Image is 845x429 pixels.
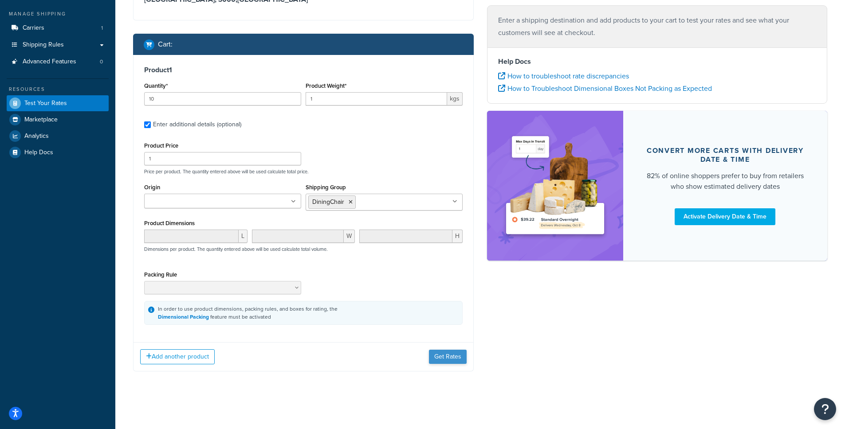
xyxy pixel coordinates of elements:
[7,95,109,111] a: Test Your Rates
[500,124,610,247] img: feature-image-ddt-36eae7f7280da8017bfb280eaccd9c446f90b1fe08728e4019434db127062ab4.png
[7,20,109,36] a: Carriers1
[24,116,58,124] span: Marketplace
[101,24,103,32] span: 1
[447,92,463,105] span: kgs
[100,58,103,66] span: 0
[144,271,177,278] label: Packing Rule
[144,92,301,105] input: 0
[498,56,817,67] h4: Help Docs
[144,220,195,226] label: Product Dimensions
[675,208,775,225] a: Activate Delivery Date & Time
[312,197,344,207] span: DiningChair
[23,58,76,66] span: Advanced Features
[7,54,109,70] li: Advanced Features
[140,349,215,364] button: Add another product
[7,54,109,70] a: Advanced Features0
[144,184,160,191] label: Origin
[144,82,168,89] label: Quantity*
[7,112,109,128] a: Marketplace
[23,41,64,49] span: Shipping Rules
[452,230,463,243] span: H
[7,86,109,93] div: Resources
[24,149,53,156] span: Help Docs
[7,10,109,18] div: Manage Shipping
[144,142,178,149] label: Product Price
[158,305,338,321] div: In order to use product dimensions, packing rules, and boxes for rating, the feature must be acti...
[306,184,346,191] label: Shipping Group
[7,37,109,53] a: Shipping Rules
[498,71,629,81] a: How to troubleshoot rate discrepancies
[498,14,817,39] p: Enter a shipping destination and add products to your cart to test your rates and see what your c...
[645,171,806,192] div: 82% of online shoppers prefer to buy from retailers who show estimated delivery dates
[142,246,328,252] p: Dimensions per product. The quantity entered above will be used calculate total volume.
[142,168,465,175] p: Price per product. The quantity entered above will be used calculate total price.
[645,146,806,164] div: Convert more carts with delivery date & time
[158,313,209,321] a: Dimensional Packing
[153,118,241,131] div: Enter additional details (optional)
[344,230,355,243] span: W
[7,144,109,160] a: Help Docs
[429,350,467,364] button: Get Rates
[24,100,67,107] span: Test Your Rates
[23,24,44,32] span: Carriers
[306,82,346,89] label: Product Weight*
[7,20,109,36] li: Carriers
[24,133,49,140] span: Analytics
[306,92,447,105] input: 0.00
[498,83,712,94] a: How to Troubleshoot Dimensional Boxes Not Packing as Expected
[814,398,836,420] button: Open Resource Center
[144,121,151,128] input: Enter additional details (optional)
[144,66,463,74] h3: Product 1
[158,40,173,48] h2: Cart :
[239,230,248,243] span: L
[7,128,109,144] a: Analytics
